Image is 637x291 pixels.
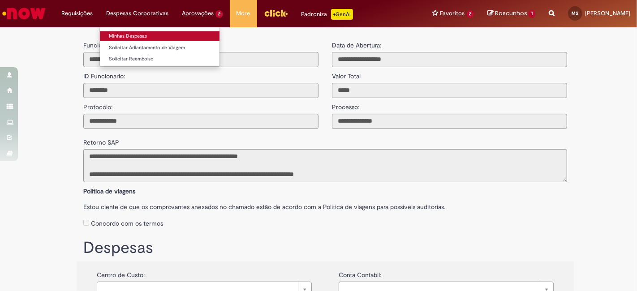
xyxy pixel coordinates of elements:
label: Estou ciente de que os comprovantes anexados no chamado estão de acordo com a Politica de viagens... [83,198,567,211]
label: Concordo com os termos [91,219,163,228]
ul: Despesas Corporativas [99,27,220,67]
label: Processo: [332,98,359,111]
span: 2 [467,10,474,18]
label: Protocolo: [83,98,112,111]
a: Rascunhos [487,9,535,18]
label: Centro de Custo: [97,266,145,279]
b: Política de viagens [83,187,135,195]
a: Minhas Despesas [100,31,220,41]
label: Funcionario: [83,41,117,50]
div: Padroniza [301,9,353,20]
span: More [237,9,250,18]
span: MS [572,10,579,16]
span: 1 [529,10,535,18]
span: [PERSON_NAME] [585,9,630,17]
label: ID Funcionario: [83,67,125,81]
label: Retorno SAP [83,133,119,147]
h1: Despesas [83,239,567,257]
label: Valor Total [332,67,361,81]
img: click_logo_yellow_360x200.png [264,6,288,20]
span: Despesas Corporativas [106,9,168,18]
span: 2 [215,10,223,18]
img: ServiceNow [1,4,47,22]
span: Rascunhos [495,9,527,17]
span: Favoritos [440,9,465,18]
label: Conta Contabil: [339,266,381,279]
a: Solicitar Adiantamento de Viagem [100,43,220,53]
span: Aprovações [182,9,214,18]
a: Solicitar Reembolso [100,54,220,64]
span: Requisições [61,9,93,18]
label: Data de Abertura: [332,41,381,50]
p: +GenAi [331,9,353,20]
